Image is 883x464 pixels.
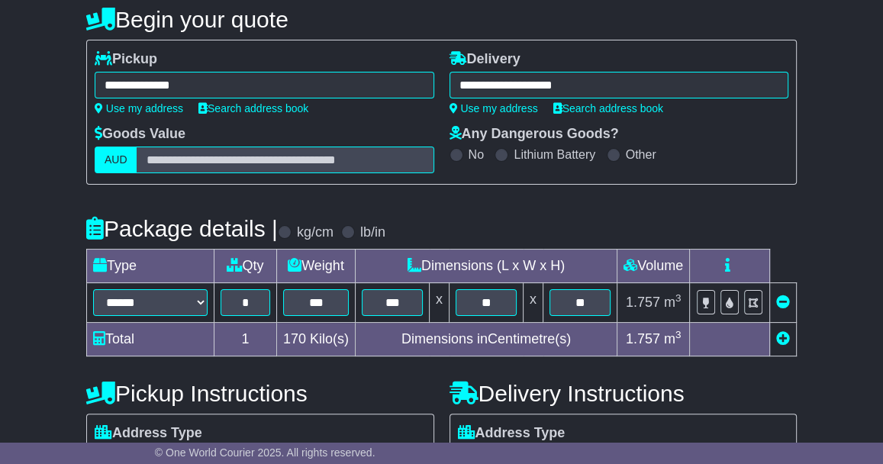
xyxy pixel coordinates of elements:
td: x [430,283,450,323]
td: Volume [617,250,690,283]
span: 1.757 [626,331,660,346]
label: Address Type [95,425,202,442]
sup: 3 [675,292,682,304]
sup: 3 [675,329,682,340]
span: © One World Courier 2025. All rights reserved. [155,446,375,459]
label: Goods Value [95,126,185,143]
h4: Delivery Instructions [450,381,798,406]
label: No [469,147,484,162]
a: Add new item [776,331,790,346]
span: m [664,331,682,346]
h4: Pickup Instructions [86,381,434,406]
h4: Begin your quote [86,7,797,32]
span: 170 [283,331,306,346]
label: Delivery [450,51,520,68]
label: AUD [95,147,137,173]
label: lb/in [360,224,385,241]
a: Search address book [553,102,663,114]
td: Total [86,323,214,356]
a: Use my address [450,102,538,114]
a: Remove this item [776,295,790,310]
h4: Package details | [86,216,278,241]
span: 1.757 [626,295,660,310]
a: Use my address [95,102,183,114]
span: m [664,295,682,310]
td: Dimensions (L x W x H) [356,250,617,283]
td: 1 [214,323,276,356]
label: Address Type [458,425,566,442]
label: kg/cm [297,224,334,241]
td: Weight [276,250,355,283]
td: Kilo(s) [276,323,355,356]
label: Pickup [95,51,157,68]
label: Other [626,147,656,162]
td: Qty [214,250,276,283]
td: Type [86,250,214,283]
label: Any Dangerous Goods? [450,126,619,143]
td: Dimensions in Centimetre(s) [356,323,617,356]
a: Search address book [198,102,308,114]
td: x [524,283,543,323]
label: Lithium Battery [514,147,595,162]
